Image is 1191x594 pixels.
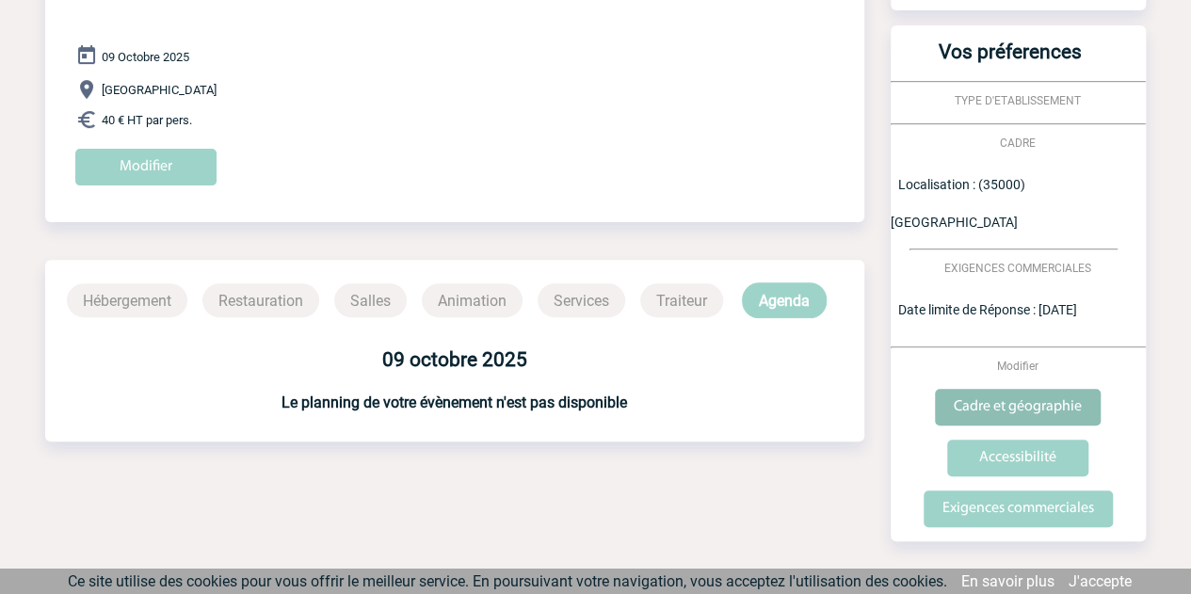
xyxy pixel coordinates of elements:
p: Salles [334,283,407,317]
span: [GEOGRAPHIC_DATA] [102,83,217,97]
input: Modifier [75,149,217,185]
p: Hébergement [67,283,187,317]
p: Restauration [202,283,319,317]
span: Modifier [997,360,1038,373]
span: 40 € HT par pers. [102,113,192,127]
p: Services [538,283,625,317]
a: J'accepte [1069,572,1132,590]
input: Accessibilité [947,440,1088,476]
p: Traiteur [640,283,723,317]
span: TYPE D'ETABLISSEMENT [955,94,1081,107]
input: Exigences commerciales [924,490,1113,527]
span: CADRE [1000,136,1036,150]
span: EXIGENCES COMMERCIALES [944,262,1091,275]
p: Animation [422,283,523,317]
span: Date limite de Réponse : [DATE] [898,302,1077,317]
span: 09 Octobre 2025 [102,50,189,64]
span: Ce site utilise des cookies pour vous offrir le meilleur service. En poursuivant votre navigation... [68,572,947,590]
span: Localisation : (35000) [GEOGRAPHIC_DATA] [891,177,1025,230]
b: 09 octobre 2025 [382,348,527,371]
a: En savoir plus [961,572,1054,590]
p: Agenda [742,282,827,318]
input: Cadre et géographie [935,389,1101,425]
h3: Vos préferences [898,40,1123,81]
h3: Le planning de votre évènement n'est pas disponible [45,393,864,411]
